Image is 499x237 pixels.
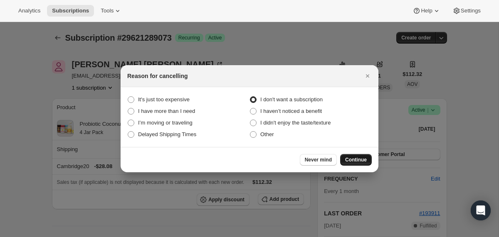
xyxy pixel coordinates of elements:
button: Continue [340,154,372,166]
span: I’m moving or traveling [138,120,193,126]
span: I have more than I need [138,108,195,114]
button: Close [362,70,373,82]
span: Settings [461,7,481,14]
span: It's just too expensive [138,96,190,103]
div: Open Intercom Messenger [471,200,491,220]
span: Other [260,131,274,137]
button: Subscriptions [47,5,94,17]
button: Analytics [13,5,45,17]
span: Never mind [305,156,332,163]
span: Analytics [18,7,40,14]
h2: Reason for cancelling [127,72,188,80]
button: Tools [96,5,127,17]
span: Subscriptions [52,7,89,14]
span: I didn't enjoy the taste/texture [260,120,331,126]
span: Delayed Shipping Times [138,131,196,137]
span: I haven’t noticed a benefit [260,108,322,114]
span: Continue [345,156,367,163]
span: Tools [101,7,114,14]
span: I don't want a subscription [260,96,323,103]
button: Settings [447,5,486,17]
button: Never mind [300,154,337,166]
button: Help [408,5,445,17]
span: Help [421,7,432,14]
